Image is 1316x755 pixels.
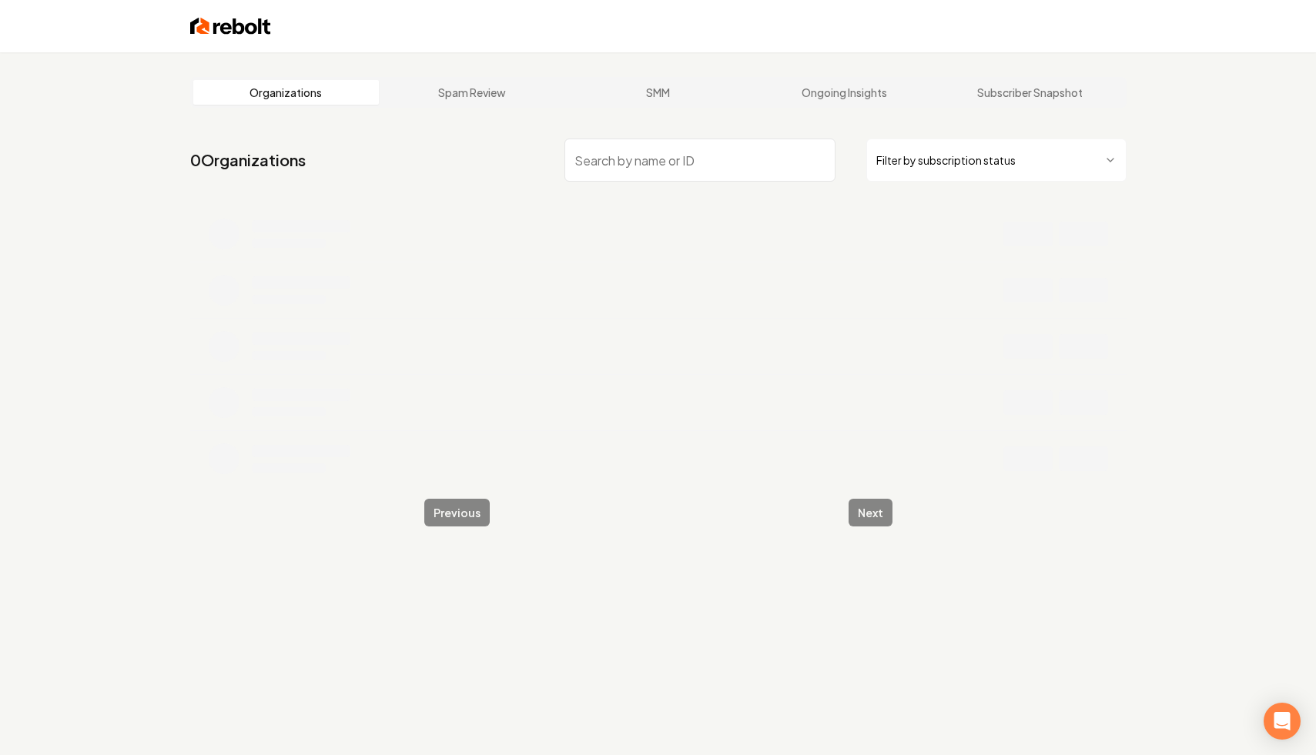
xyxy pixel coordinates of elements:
a: 0Organizations [190,149,306,171]
a: Organizations [193,80,380,105]
a: SMM [565,80,752,105]
a: Subscriber Snapshot [937,80,1123,105]
img: Rebolt Logo [190,15,271,37]
a: Spam Review [379,80,565,105]
a: Ongoing Insights [751,80,937,105]
div: Open Intercom Messenger [1264,703,1301,740]
input: Search by name or ID [564,139,835,182]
